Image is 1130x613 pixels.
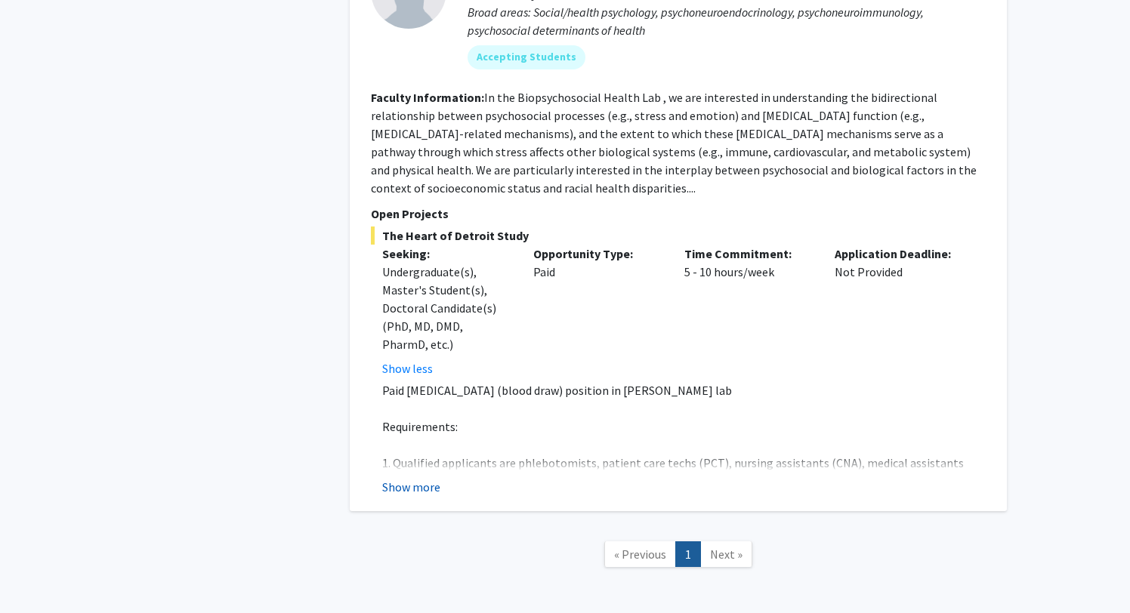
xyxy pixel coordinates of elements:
[533,245,662,263] p: Opportunity Type:
[468,3,986,39] div: Broad areas: Social/health psychology, psychoneuroendocrinology, psychoneuroimmunology, psychosoc...
[675,541,701,568] a: 1
[835,245,963,263] p: Application Deadline:
[382,478,440,496] button: Show more
[382,263,511,353] div: Undergraduate(s), Master's Student(s), Doctoral Candidate(s) (PhD, MD, DMD, PharmD, etc.)
[371,90,484,105] b: Faculty Information:
[382,359,433,377] button: Show less
[684,245,813,263] p: Time Commitment:
[614,547,666,562] span: « Previous
[604,541,676,568] a: Previous Page
[371,205,986,223] p: Open Projects
[382,245,511,263] p: Seeking:
[382,419,458,434] span: Requirements:
[350,526,1007,587] nav: Page navigation
[710,547,743,562] span: Next »
[382,383,732,398] span: Paid [MEDICAL_DATA] (blood draw) position in [PERSON_NAME] lab
[11,545,64,602] iframe: Chat
[382,455,964,488] span: 1. Qualified applicants are phlebotomists, patient care techs (PCT), nursing assistants (CNA), me...
[823,245,974,377] div: Not Provided
[371,226,986,245] span: The Heart of Detroit Study
[522,245,673,377] div: Paid
[468,45,585,69] mat-chip: Accepting Students
[371,90,977,196] fg-read-more: In the Biopsychosocial Health Lab , we are interested in understanding the bidirectional relation...
[673,245,824,377] div: 5 - 10 hours/week
[700,541,752,568] a: Next Page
